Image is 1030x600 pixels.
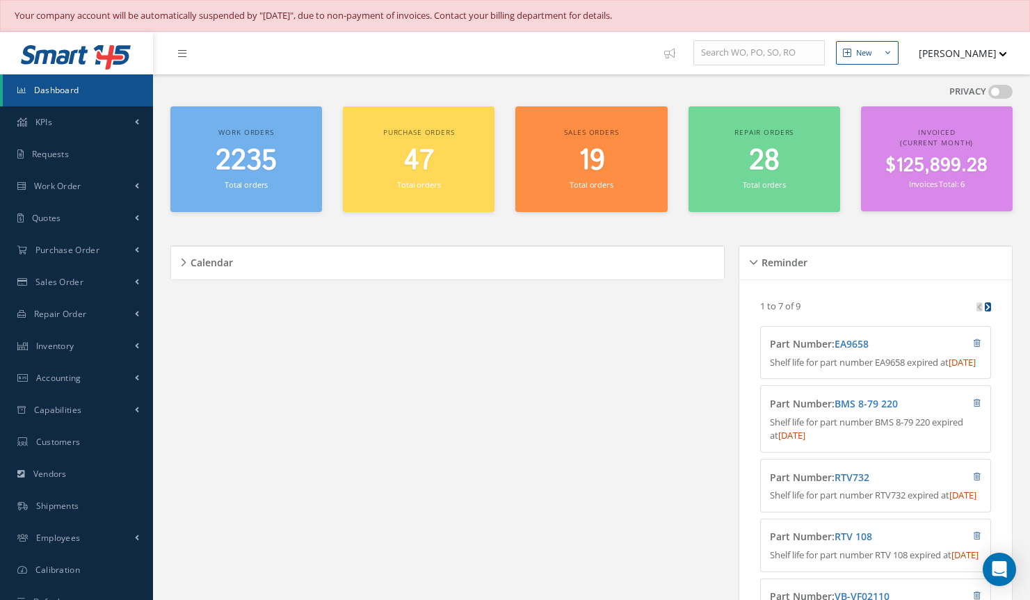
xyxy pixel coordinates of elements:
[170,106,322,213] a: Work orders 2235 Total orders
[33,468,67,480] span: Vendors
[579,141,605,181] span: 19
[885,152,988,179] span: $125,899.28
[404,141,434,181] span: 47
[856,47,872,59] div: New
[770,549,981,562] p: Shelf life for part number RTV 108 expired at
[397,179,440,190] small: Total orders
[35,564,80,576] span: Calibration
[34,404,82,416] span: Capabilities
[734,127,794,137] span: Repair orders
[34,308,87,320] span: Repair Order
[835,397,898,410] a: BMS 8-79 220
[778,429,805,441] span: [DATE]
[832,337,869,350] span: :
[832,397,898,410] span: :
[36,372,81,384] span: Accounting
[515,106,667,213] a: Sales orders 19 Total orders
[983,553,1016,586] div: Open Intercom Messenger
[835,471,869,484] a: RTV732
[216,141,277,181] span: 2235
[757,252,807,269] h5: Reminder
[770,339,924,350] h4: Part Number
[3,74,153,106] a: Dashboard
[36,532,81,544] span: Employees
[743,179,786,190] small: Total orders
[186,252,233,269] h5: Calendar
[383,127,455,137] span: Purchase orders
[832,471,869,484] span: :
[564,127,618,137] span: Sales orders
[657,32,693,74] a: Show Tips
[949,489,976,501] span: [DATE]
[689,106,840,213] a: Repair orders 28 Total orders
[35,116,52,128] span: KPIs
[343,106,494,213] a: Purchase orders 47 Total orders
[770,356,981,370] p: Shelf life for part number EA9658 expired at
[15,9,1015,23] div: Your company account will be automatically suspended by "[DATE]", due to non-payment of invoices....
[770,489,981,503] p: Shelf life for part number RTV732 expired at
[770,531,924,543] h4: Part Number
[36,436,81,448] span: Customers
[835,530,872,543] a: RTV 108
[32,212,61,224] span: Quotes
[35,276,83,288] span: Sales Order
[570,179,613,190] small: Total orders
[34,84,79,96] span: Dashboard
[770,416,981,443] p: Shelf life for part number BMS 8-79 220 expired at
[770,398,924,410] h4: Part Number
[835,337,869,350] a: EA9658
[32,148,69,160] span: Requests
[861,106,1013,212] a: Invoiced (Current Month) $125,899.28 Invoices Total: 6
[749,141,780,181] span: 28
[949,356,976,368] span: [DATE]
[36,340,74,352] span: Inventory
[832,530,872,543] span: :
[900,138,973,147] span: (Current Month)
[35,244,99,256] span: Purchase Order
[836,41,899,65] button: New
[225,179,268,190] small: Total orders
[36,500,79,512] span: Shipments
[918,127,956,137] span: Invoiced
[949,85,986,99] label: PRIVACY
[760,300,800,312] p: 1 to 7 of 9
[906,40,1007,67] button: [PERSON_NAME]
[218,127,273,137] span: Work orders
[693,40,825,65] input: Search WO, PO, SO, RO
[34,180,81,192] span: Work Order
[770,472,924,484] h4: Part Number
[909,179,965,189] small: Invoices Total: 6
[951,549,979,561] span: [DATE]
